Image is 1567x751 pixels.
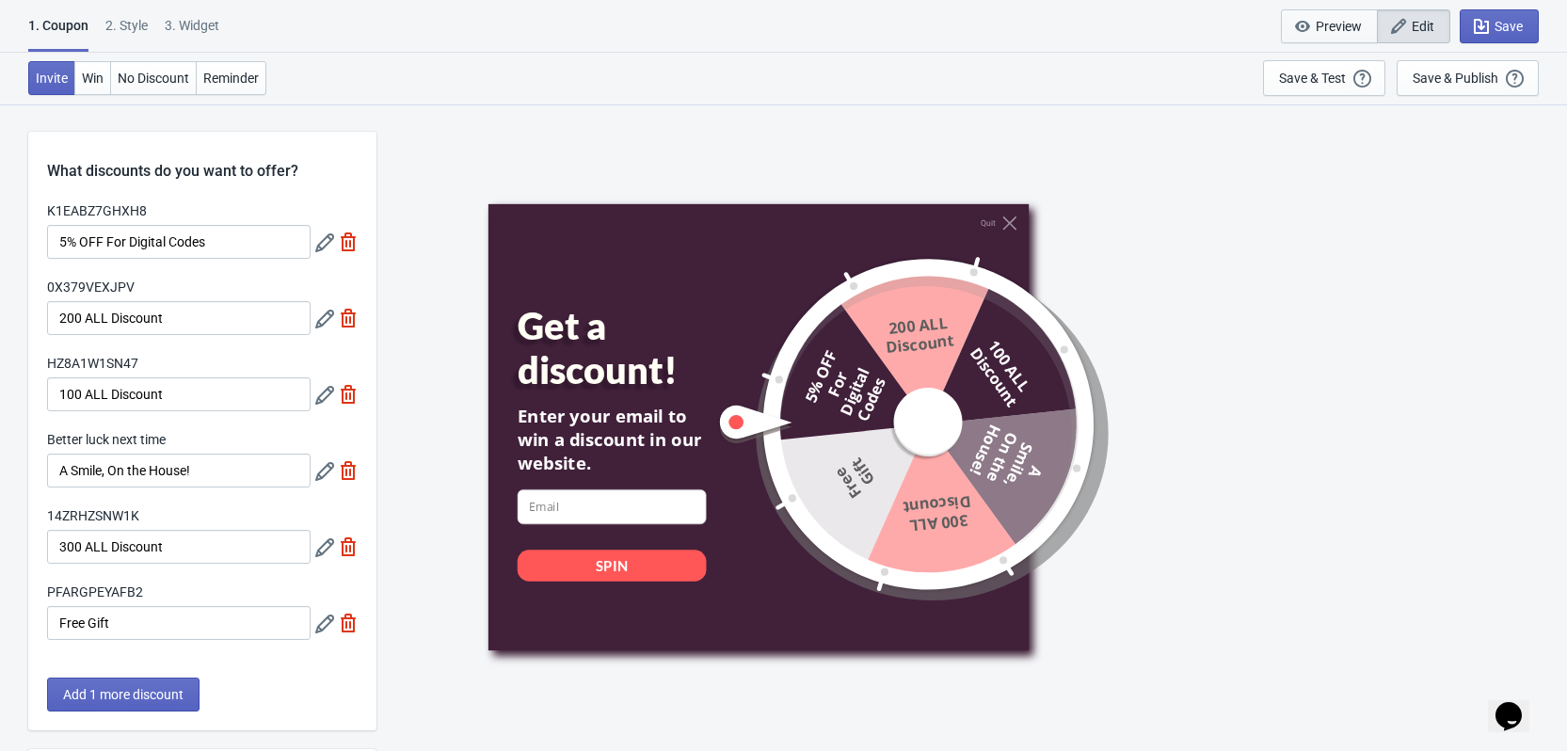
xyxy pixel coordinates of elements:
[1281,9,1378,43] button: Preview
[82,71,104,86] span: Win
[1412,19,1434,34] span: Edit
[105,16,148,49] div: 2 . Style
[1377,9,1450,43] button: Edit
[1397,60,1539,96] button: Save & Publish
[47,278,135,296] label: 0X379VEXJPV
[28,132,376,183] div: What discounts do you want to offer?
[1263,60,1385,96] button: Save & Test
[339,614,358,632] img: delete.svg
[47,354,138,373] label: HZ8A1W1SN47
[110,61,197,95] button: No Discount
[203,71,259,86] span: Reminder
[47,430,166,449] label: Better luck next time
[47,678,200,711] button: Add 1 more discount
[596,555,627,574] div: SPIN
[36,71,68,86] span: Invite
[339,385,358,404] img: delete.svg
[339,232,358,251] img: delete.svg
[339,309,358,328] img: delete.svg
[517,303,744,392] div: Get a discount!
[47,583,143,601] label: PFARGPEYAFB2
[1495,19,1523,34] span: Save
[74,61,111,95] button: Win
[1316,19,1362,34] span: Preview
[1413,71,1498,86] div: Save & Publish
[28,16,88,52] div: 1. Coupon
[517,404,706,475] div: Enter your email to win a discount in our website.
[980,218,995,228] div: Quit
[517,489,706,524] input: Email
[339,461,358,480] img: delete.svg
[28,61,75,95] button: Invite
[47,201,147,220] label: K1EABZ7GHXH8
[63,687,184,702] span: Add 1 more discount
[118,71,189,86] span: No Discount
[1460,9,1539,43] button: Save
[47,506,139,525] label: 14ZRHZSNW1K
[1279,71,1346,86] div: Save & Test
[196,61,266,95] button: Reminder
[165,16,219,49] div: 3. Widget
[1488,676,1548,732] iframe: chat widget
[339,537,358,556] img: delete.svg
